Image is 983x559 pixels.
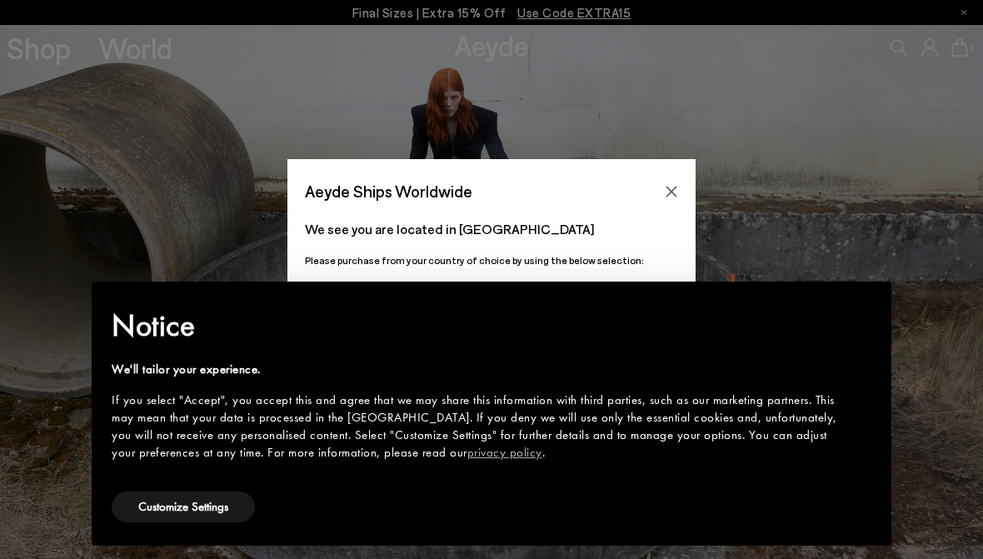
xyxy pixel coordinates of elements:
[659,179,684,204] button: Close
[467,444,542,461] a: privacy policy
[860,293,871,319] span: ×
[305,177,472,206] span: Aeyde Ships Worldwide
[112,361,845,378] div: We'll tailor your experience.
[112,492,255,522] button: Customize Settings
[112,304,845,347] h2: Notice
[305,219,678,239] p: We see you are located in [GEOGRAPHIC_DATA]
[845,287,885,327] button: Close this notice
[305,252,678,268] p: Please purchase from your country of choice by using the below selection:
[112,392,845,462] div: If you select "Accept", you accept this and agree that we may share this information with third p...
